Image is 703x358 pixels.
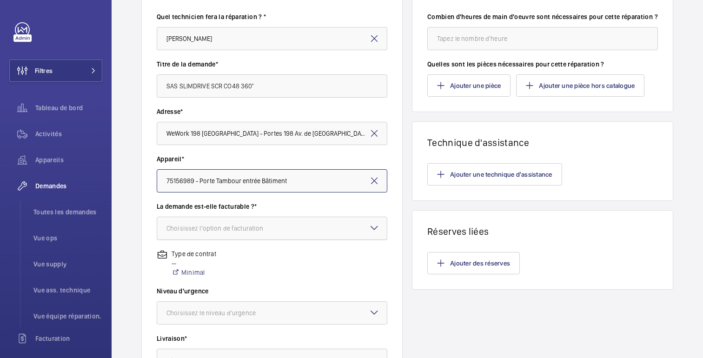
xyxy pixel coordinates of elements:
[427,13,658,20] font: Combien d'heures de main d'oeuvre sont nécessaires pour cette réparation ?
[427,27,658,50] input: Tapez le nombre d'heure
[157,122,387,145] input: Entrez l'adresse
[157,60,218,68] font: Titre de la demande*
[157,287,209,295] font: Niveau d'urgence
[157,108,183,115] font: Adresse*
[157,155,184,163] font: Appareil*
[427,163,562,186] button: Ajouter une technique d'assistance
[427,252,520,274] button: Ajouter des réserves
[33,208,97,216] font: Toutes les demandes
[35,104,83,112] font: Tableau de bord
[427,74,511,97] button: Ajouter une pièce
[33,312,102,320] font: Vue équipe réparation.
[157,335,187,342] font: Livraison*
[539,82,635,89] font: Ajouter une pièce hors catalogue
[35,182,67,190] font: Demandes
[172,250,216,258] font: Type de contrat
[35,156,64,164] font: Appareils
[172,259,176,267] font: --
[9,60,102,82] button: Filtres
[35,335,70,342] font: Facturation
[157,169,387,192] input: Entrez l'appareil
[166,225,263,232] font: Choisissez l'option de facturation
[172,268,216,277] a: Minimal
[157,27,387,50] input: Sélectionnez le technicien
[35,67,53,74] font: Filtres
[166,309,256,317] font: Choisissez le niveau d'urgence
[181,269,205,276] font: Minimal
[157,13,266,20] font: Quel technicien fera la réparation ? *
[33,234,57,242] font: Vue ops
[35,130,62,138] font: Activités
[516,74,644,97] button: Ajouter une pièce hors catalogue
[33,260,67,268] font: Vue supply
[427,60,604,68] font: Quelles sont les pièces nécessaires pour cette réparation ?
[157,203,257,210] font: La demande est-elle facturable ?*
[450,259,510,267] font: Ajouter des réserves
[157,74,387,98] input: Tapez le titre de la demande
[427,137,529,148] font: Technique d'assistance
[450,82,501,89] font: Ajouter une pièce
[450,171,552,178] font: Ajouter une technique d'assistance
[33,286,90,294] font: Vue ass. technique
[427,225,489,237] font: Réserves liées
